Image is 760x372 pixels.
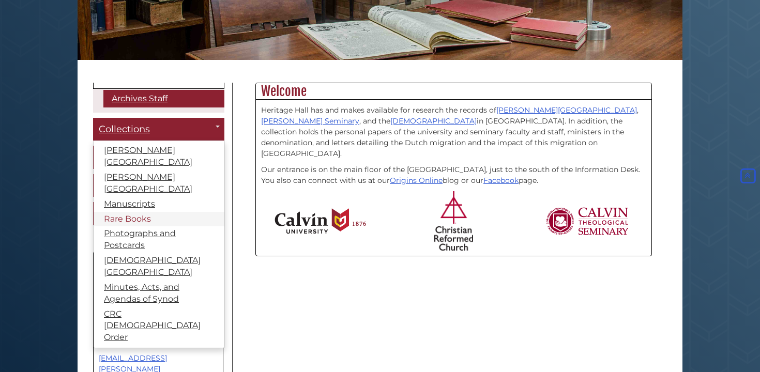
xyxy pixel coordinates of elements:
[483,176,519,185] a: Facebook
[256,83,651,100] h2: Welcome
[275,208,366,234] img: Calvin University
[94,226,224,253] a: Photographs and Postcards
[94,280,224,307] a: Minutes, Acts, and Agendas of Synod
[390,176,443,185] a: Origins Online
[94,197,224,212] a: Manuscripts
[94,143,224,170] a: [PERSON_NAME][GEOGRAPHIC_DATA]
[545,207,629,235] img: Calvin Theological Seminary
[261,116,359,126] a: [PERSON_NAME] Seminary
[94,253,224,280] a: [DEMOGRAPHIC_DATA][GEOGRAPHIC_DATA]
[390,116,477,126] a: [DEMOGRAPHIC_DATA]
[261,105,646,159] p: Heritage Hall has and makes available for research the records of , , and the in [GEOGRAPHIC_DATA...
[99,123,150,135] span: Collections
[103,90,224,107] a: Archives Staff
[434,191,473,251] img: Christian Reformed Church
[496,105,637,115] a: [PERSON_NAME][GEOGRAPHIC_DATA]
[94,170,224,197] a: [PERSON_NAME][GEOGRAPHIC_DATA]
[261,164,646,186] p: Our entrance is on the main floor of the [GEOGRAPHIC_DATA], just to the south of the Information ...
[94,212,224,227] a: Rare Books
[93,118,224,141] a: Collections
[738,171,757,180] a: Back to Top
[94,307,224,346] a: CRC [DEMOGRAPHIC_DATA] Order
